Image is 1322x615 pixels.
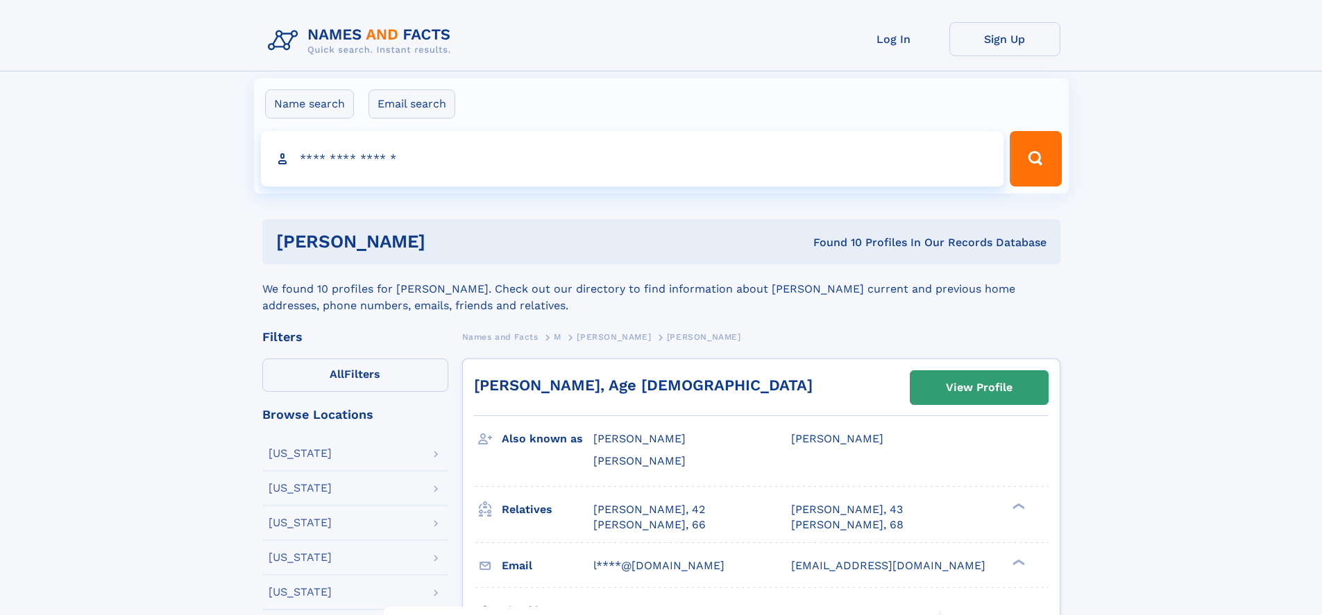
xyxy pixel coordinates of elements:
span: [PERSON_NAME] [667,332,741,342]
span: All [330,367,344,381]
div: ❯ [1009,501,1026,510]
a: [PERSON_NAME], 66 [593,517,706,532]
input: search input [261,131,1004,187]
h3: Email [502,554,593,578]
a: [PERSON_NAME] [577,328,651,345]
a: [PERSON_NAME], Age [DEMOGRAPHIC_DATA] [474,376,813,394]
span: [EMAIL_ADDRESS][DOMAIN_NAME] [791,559,985,572]
div: ❯ [1009,557,1026,566]
a: Names and Facts [462,328,539,345]
span: [PERSON_NAME] [791,432,883,445]
span: [PERSON_NAME] [593,432,686,445]
div: Browse Locations [262,408,448,421]
a: [PERSON_NAME], 68 [791,517,904,532]
label: Name search [265,89,354,119]
h1: [PERSON_NAME] [276,233,620,250]
a: [PERSON_NAME], 43 [791,502,903,517]
label: Filters [262,358,448,392]
h3: Relatives [502,498,593,521]
span: M [554,332,561,342]
span: [PERSON_NAME] [593,454,686,467]
a: View Profile [910,371,1048,404]
div: [US_STATE] [269,517,332,528]
a: Sign Up [949,22,1060,56]
div: [US_STATE] [269,552,332,563]
a: M [554,328,561,345]
a: [PERSON_NAME], 42 [593,502,705,517]
div: [US_STATE] [269,483,332,494]
button: Search Button [1010,131,1061,187]
span: [PERSON_NAME] [577,332,651,342]
label: Email search [368,89,455,119]
h3: Also known as [502,427,593,451]
div: [US_STATE] [269,448,332,459]
div: Filters [262,331,448,343]
div: View Profile [946,372,1012,404]
div: We found 10 profiles for [PERSON_NAME]. Check out our directory to find information about [PERSON... [262,264,1060,314]
div: [US_STATE] [269,587,332,598]
a: Log In [838,22,949,56]
img: Logo Names and Facts [262,22,462,60]
div: Found 10 Profiles In Our Records Database [619,235,1046,250]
